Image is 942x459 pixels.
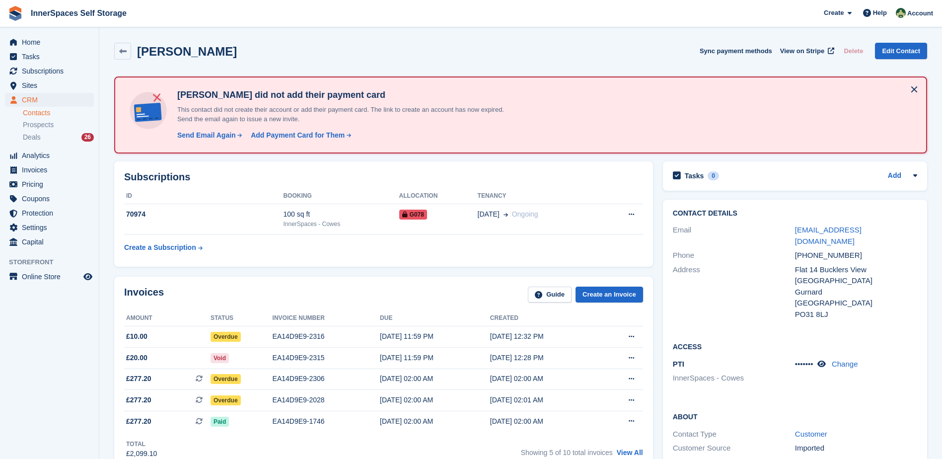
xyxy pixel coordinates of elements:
[273,416,380,427] div: EA14D9E9-1746
[22,50,81,64] span: Tasks
[22,192,81,206] span: Coupons
[23,120,94,130] a: Prospects
[22,270,81,284] span: Online Store
[82,271,94,283] a: Preview store
[173,89,521,101] h4: [PERSON_NAME] did not add their payment card
[673,250,795,261] div: Phone
[617,449,643,457] a: View All
[211,332,241,342] span: Overdue
[5,177,94,191] a: menu
[126,395,151,405] span: £277.20
[124,238,203,257] a: Create a Subscription
[673,225,795,247] div: Email
[23,132,94,143] a: Deals 26
[8,6,23,21] img: stora-icon-8386f47178a22dfd0bd8f6a31ec36ba5ce8667c1dd55bd0f319d3a0aa187defe.svg
[124,171,643,183] h2: Subscriptions
[23,120,54,130] span: Prospects
[380,310,490,326] th: Due
[22,221,81,234] span: Settings
[137,45,237,58] h2: [PERSON_NAME]
[126,440,157,449] div: Total
[795,226,862,245] a: [EMAIL_ADDRESS][DOMAIN_NAME]
[5,270,94,284] a: menu
[832,360,858,368] a: Change
[776,43,836,59] a: View on Stripe
[673,443,795,454] div: Customer Source
[283,188,399,204] th: Booking
[399,210,427,220] span: G078
[22,163,81,177] span: Invoices
[22,93,81,107] span: CRM
[380,374,490,384] div: [DATE] 02:00 AM
[795,298,917,309] div: [GEOGRAPHIC_DATA]
[700,43,772,59] button: Sync payment methods
[273,374,380,384] div: EA14D9E9-2306
[5,50,94,64] a: menu
[875,43,927,59] a: Edit Contact
[673,360,684,368] span: PTI
[673,373,795,384] li: InnerSpaces - Cowes
[490,310,600,326] th: Created
[23,133,41,142] span: Deals
[22,177,81,191] span: Pricing
[124,287,164,303] h2: Invoices
[273,331,380,342] div: EA14D9E9-2316
[81,133,94,142] div: 26
[124,209,283,220] div: 70974
[673,341,917,351] h2: Access
[795,264,917,276] div: Flat 14 Bucklers View
[211,353,229,363] span: Void
[780,46,824,56] span: View on Stripe
[124,242,196,253] div: Create a Subscription
[5,78,94,92] a: menu
[708,171,719,180] div: 0
[22,35,81,49] span: Home
[380,331,490,342] div: [DATE] 11:59 PM
[5,235,94,249] a: menu
[512,210,538,218] span: Ongoing
[126,374,151,384] span: £277.20
[521,449,613,457] span: Showing 5 of 10 total invoices
[795,309,917,320] div: PO31 8LJ
[126,416,151,427] span: £277.20
[673,429,795,440] div: Contact Type
[380,353,490,363] div: [DATE] 11:59 PM
[177,130,236,141] div: Send Email Again
[211,417,229,427] span: Paid
[685,171,704,180] h2: Tasks
[173,105,521,124] p: This contact did not create their account or add their payment card. The link to create an accoun...
[273,310,380,326] th: Invoice number
[126,353,147,363] span: £20.00
[22,206,81,220] span: Protection
[127,89,169,132] img: no-card-linked-e7822e413c904bf8b177c4d89f31251c4716f9871600ec3ca5bfc59e148c83f4.svg
[824,8,844,18] span: Create
[22,78,81,92] span: Sites
[126,331,147,342] span: £10.00
[22,64,81,78] span: Subscriptions
[795,250,917,261] div: [PHONE_NUMBER]
[283,209,399,220] div: 100 sq ft
[5,206,94,220] a: menu
[23,108,94,118] a: Contacts
[124,188,283,204] th: ID
[251,130,345,141] div: Add Payment Card for Them
[673,210,917,218] h2: Contact Details
[211,395,241,405] span: Overdue
[5,149,94,162] a: menu
[873,8,887,18] span: Help
[490,374,600,384] div: [DATE] 02:00 AM
[5,192,94,206] a: menu
[247,130,352,141] a: Add Payment Card for Them
[478,188,601,204] th: Tenancy
[795,275,917,287] div: [GEOGRAPHIC_DATA]
[840,43,867,59] button: Delete
[380,395,490,405] div: [DATE] 02:00 AM
[888,170,901,182] a: Add
[9,257,99,267] span: Storefront
[5,35,94,49] a: menu
[490,416,600,427] div: [DATE] 02:00 AM
[528,287,572,303] a: Guide
[907,8,933,18] span: Account
[211,310,273,326] th: Status
[5,221,94,234] a: menu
